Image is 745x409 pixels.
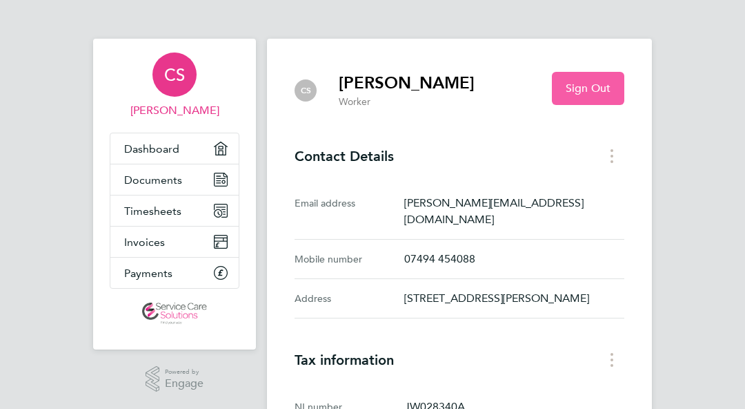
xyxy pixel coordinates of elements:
[164,66,185,84] span: CS
[110,102,239,119] span: Cherrelle Sangster
[110,133,239,164] a: Dashboard
[110,164,239,195] a: Documents
[110,258,239,288] a: Payments
[339,72,475,94] h2: [PERSON_NAME]
[124,142,179,155] span: Dashboard
[165,366,203,378] span: Powered by
[146,366,204,392] a: Powered byEngage
[110,196,239,226] a: Timesheets
[124,173,182,187] span: Documents
[552,72,624,105] button: Sign Out
[295,290,404,307] div: Address
[404,290,624,307] p: [STREET_ADDRESS][PERSON_NAME]
[295,352,624,368] h3: Tax information
[599,145,624,167] button: Contact Details menu
[124,267,172,280] span: Payments
[124,236,165,249] span: Invoices
[301,86,311,95] span: CS
[110,303,239,325] a: Go to home page
[339,95,475,109] p: Worker
[93,39,256,350] nav: Main navigation
[599,349,624,370] button: Tax information menu
[404,251,624,267] p: 07494 454088
[295,148,624,164] h3: Contact Details
[404,195,624,228] p: [PERSON_NAME][EMAIL_ADDRESS][DOMAIN_NAME]
[295,251,404,267] div: Mobile number
[295,195,404,228] div: Email address
[165,378,203,390] span: Engage
[110,53,239,119] a: CS[PERSON_NAME]
[295,79,317,102] div: Cherrelle Sangster
[566,82,610,95] span: Sign Out
[142,303,207,325] img: servicecare-logo-retina.png
[124,204,181,218] span: Timesheets
[110,227,239,257] a: Invoices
